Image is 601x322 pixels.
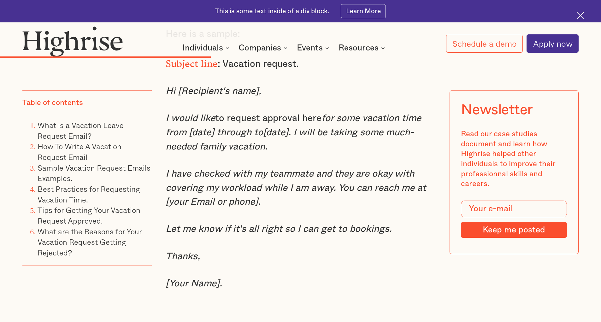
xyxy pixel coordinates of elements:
em: [Your Name]. [166,279,222,288]
a: Tips for Getting Your Vacation Request Approved. [38,204,140,226]
em: I would like [166,114,215,123]
a: Learn More [341,4,386,18]
div: Companies [239,44,289,52]
div: Resources [339,44,387,52]
a: How To Write A Vacation Request Email [38,140,121,163]
em: for some vacation time from [date] through to[date]. I will be taking some much-needed family vac... [166,114,421,151]
div: Resources [339,44,379,52]
div: Events [297,44,323,52]
div: Table of contents [22,98,83,108]
div: Newsletter [461,102,533,118]
p: : Vacation request. [166,55,436,71]
p: to request approval here [166,111,436,154]
a: What are the Reasons for Your Vacation Request Getting Rejected? [38,225,142,258]
p: ‍ [166,304,436,318]
div: Events [297,44,331,52]
form: Modal Form [461,201,567,238]
em: Let me know if it's all right so I can get to bookings. [166,224,392,234]
a: Apply now [527,34,579,53]
img: Highrise logo [22,26,123,56]
div: Companies [239,44,281,52]
strong: Subject line [166,58,218,64]
em: Thanks, [166,252,200,261]
a: Best Practices for Requesting Vacation Time. [38,183,140,205]
a: Schedule a demo [446,35,523,53]
div: This is some text inside of a div block. [215,7,329,16]
input: Keep me posted [461,222,567,238]
input: Your e-mail [461,201,567,218]
div: Individuals [182,44,223,52]
div: Individuals [182,44,231,52]
div: Read our case studies document and learn how Highrise helped other individuals to improve their p... [461,129,567,189]
a: Sample Vacation Request Emails Examples. [38,162,150,184]
a: What is a Vacation Leave Request Email? [38,119,124,142]
em: I have checked with my teammate and they are okay with covering my workload while I am away. You ... [166,169,426,207]
img: Cross icon [577,12,584,19]
em: Hi [Recipient's name], [166,86,261,96]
